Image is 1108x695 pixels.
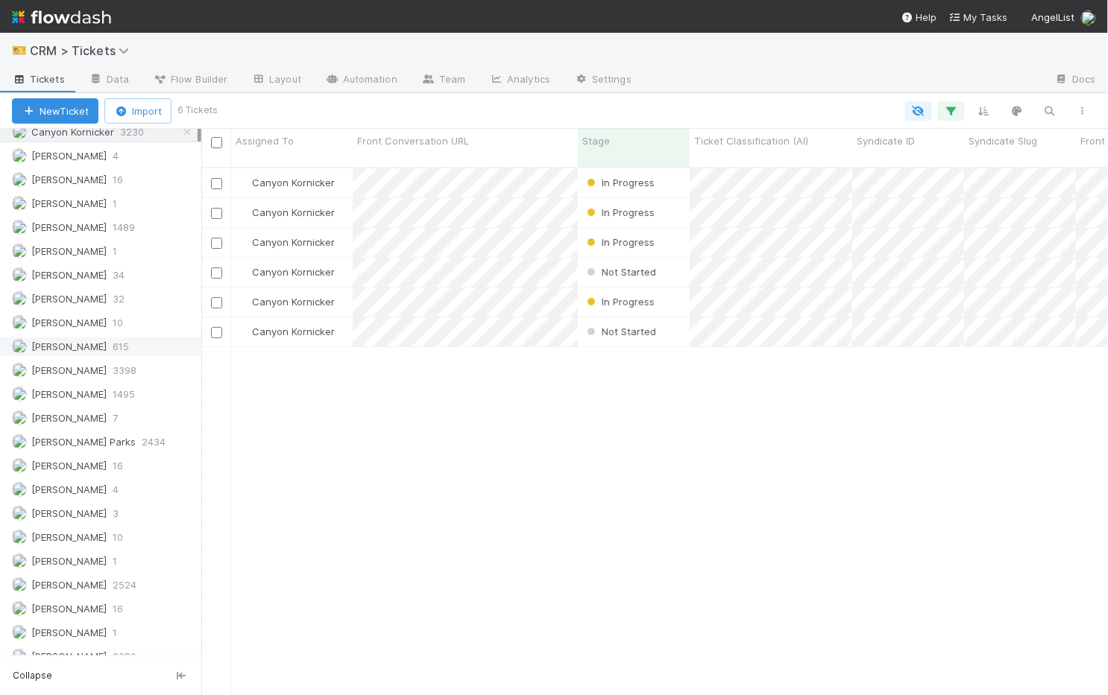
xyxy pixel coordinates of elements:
div: Not Started [584,264,656,279]
span: 4 [113,480,119,499]
a: Flow Builder [141,69,239,92]
input: Toggle All Rows Selected [211,137,222,148]
span: [PERSON_NAME] [31,555,107,567]
button: Import [104,98,171,124]
span: [PERSON_NAME] [31,317,107,329]
div: In Progress [584,294,655,309]
span: Assigned To [236,133,294,148]
span: 3398 [113,361,136,380]
img: avatar_d1f4bd1b-0b26-4d9b-b8ad-69b413583d95.png [238,296,250,308]
span: 1495 [113,385,135,404]
span: [PERSON_NAME] [31,626,107,638]
span: 7 [113,409,118,428]
span: [PERSON_NAME] [31,460,107,472]
img: avatar_31a23b92-6f17-4cd3-bc91-ece30a602713.png [12,601,27,616]
span: In Progress [584,177,655,188]
span: [PERSON_NAME] [31,340,107,352]
img: avatar_d1f4bd1b-0b26-4d9b-b8ad-69b413583d95.png [12,124,27,139]
span: 1 [113,552,117,571]
img: avatar_9de67779-6c57-488b-bea0-f7d0c258f572.png [12,148,27,163]
span: In Progress [584,206,655,218]
div: Canyon Kornicker [237,294,335,309]
img: avatar_d1f4bd1b-0b26-4d9b-b8ad-69b413583d95.png [238,177,250,188]
img: avatar_b8415f09-d2dd-479c-abaa-477784bcf695.png [12,482,27,497]
img: avatar_55035ea6-c43a-43cd-b0ad-a82770e0f712.png [12,315,27,330]
span: [PERSON_NAME] [31,150,107,162]
span: Syndicate ID [857,133,915,148]
img: avatar_7e1c67d1-c55a-4d71-9394-c171c6adeb61.png [12,649,27,664]
img: avatar_6ac09dbc-dc47-4b20-ae5a-5739bfc829a5.png [12,625,27,640]
span: In Progress [584,296,655,308]
img: avatar_aa70801e-8de5-4477-ab9d-eb7c67de69c1.png [12,291,27,306]
span: 615 [113,337,129,356]
span: 3 [113,504,119,523]
img: avatar_4aa8e4fd-f2b7-45ba-a6a5-94a913ad1fe4.png [12,387,27,402]
img: avatar_d1f4bd1b-0b26-4d9b-b8ad-69b413583d95.png [238,236,250,248]
div: Canyon Kornicker [237,175,335,190]
a: Settings [562,69,643,92]
span: 16 [113,600,123,618]
span: Not Started [584,266,656,278]
img: avatar_6cb813a7-f212-4ca3-9382-463c76e0b247.png [12,363,27,378]
span: Front Conversation URL [357,133,469,148]
span: Canyon Kornicker [252,206,335,218]
img: avatar_ef15843f-6fde-4057-917e-3fb236f438ca.png [12,530,27,545]
img: avatar_60e5bba5-e4c9-4ca2-8b5c-d649d5645218.png [12,220,27,235]
img: avatar_030f5503-c087-43c2-95d1-dd8963b2926c.png [12,553,27,568]
span: [PERSON_NAME] [31,269,107,281]
small: 6 Tickets [177,104,218,117]
a: My Tasks [949,10,1008,25]
span: 16 [113,457,123,475]
img: avatar_2bce2475-05ee-46d3-9413-d3901f5fa03f.png [12,244,27,258]
input: Toggle Row Selected [211,238,222,249]
input: Toggle Row Selected [211,327,222,338]
span: Not Started [584,326,656,337]
img: avatar_abca0ba5-4208-44dd-8897-90682736f166.png [12,267,27,282]
span: 3230 [120,123,144,142]
div: Canyon Kornicker [237,205,335,220]
a: Analytics [477,69,562,92]
span: [PERSON_NAME] [31,531,107,543]
span: [PERSON_NAME] [31,603,107,615]
span: 10 [113,528,123,547]
span: 16 [113,171,123,189]
span: 4 [113,147,119,165]
span: [PERSON_NAME] [31,197,107,209]
span: [PERSON_NAME] [31,174,107,185]
span: Flow Builder [153,72,227,86]
span: [PERSON_NAME] [31,221,107,233]
div: In Progress [584,205,655,220]
span: My Tasks [949,11,1008,23]
span: Tickets [12,72,65,86]
a: Automation [313,69,409,92]
input: Toggle Row Selected [211,267,222,279]
img: avatar_5f70d5aa-aee0-4934-b4c6-fe98e66e39e6.png [12,434,27,449]
button: NewTicket [12,98,98,124]
span: [PERSON_NAME] [31,412,107,424]
span: [PERSON_NAME] [31,483,107,495]
span: AngelList [1032,11,1075,23]
span: [PERSON_NAME] [31,245,107,257]
span: Stage [582,133,610,148]
input: Toggle Row Selected [211,297,222,308]
span: [PERSON_NAME] [31,293,107,305]
img: avatar_d1f4bd1b-0b26-4d9b-b8ad-69b413583d95.png [238,206,250,218]
input: Toggle Row Selected [211,178,222,189]
span: 1 [113,194,117,213]
span: 10 [113,314,123,332]
div: Canyon Kornicker [237,264,335,279]
span: Collapse [13,669,52,682]
div: Not Started [584,324,656,339]
span: 1489 [113,218,135,237]
span: [PERSON_NAME] [31,650,107,662]
img: avatar_8fe3758e-7d23-4e6b-a9f5-b81892974716.png [12,339,27,354]
span: CRM > Tickets [30,43,136,58]
span: [PERSON_NAME] [31,579,107,591]
span: Canyon Kornicker [252,177,335,188]
a: Data [77,69,141,92]
img: avatar_e7d5656d-bda2-4d83-89d6-b6f9721f96bd.png [12,506,27,521]
span: [PERSON_NAME] [31,364,107,376]
img: avatar_3b634316-3333-4b71-9158-cd5ac1fcb182.png [12,458,27,473]
a: Team [409,69,477,92]
span: [PERSON_NAME] [31,388,107,400]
